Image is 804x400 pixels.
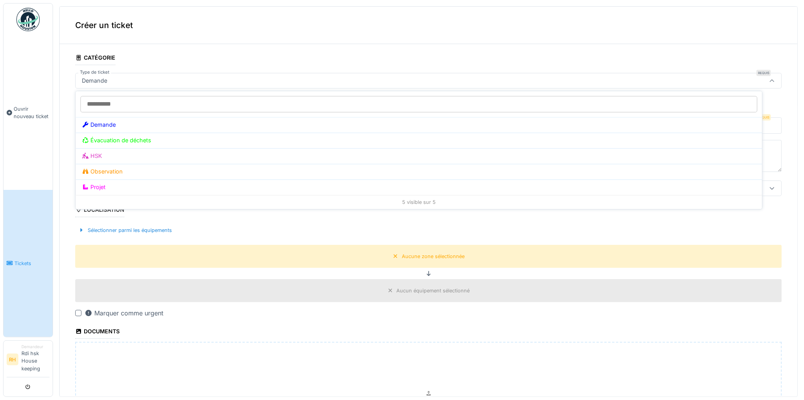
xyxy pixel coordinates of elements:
div: Marquer comme urgent [85,308,163,318]
li: Rdi hsk House keeping [21,344,49,375]
div: Demande [82,120,756,129]
div: 5 visible sur 5 [76,195,762,209]
div: Projet [82,183,756,191]
div: Sélectionner parmi les équipements [75,225,175,235]
label: Type de ticket [78,69,111,76]
div: Catégorie [75,52,115,65]
div: Localisation [75,204,124,217]
div: Requis [756,70,771,76]
a: Tickets [4,190,53,337]
div: Requis [756,114,771,120]
div: Aucune zone sélectionnée [402,253,465,260]
div: Aucun équipement sélectionné [397,287,470,294]
div: Demande [79,76,110,85]
span: Ouvrir nouveau ticket [14,105,49,120]
span: Tickets [14,260,49,267]
a: RH DemandeurRdi hsk House keeping [7,344,49,377]
div: Créer un ticket [60,7,797,44]
div: HSK [82,152,756,160]
a: Ouvrir nouveau ticket [4,35,53,190]
div: Observation [82,167,756,176]
img: Badge_color-CXgf-gQk.svg [16,8,40,31]
div: Demandeur [21,344,49,350]
div: Évacuation de déchets [82,136,756,145]
li: RH [7,354,18,365]
div: Documents [75,326,120,339]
